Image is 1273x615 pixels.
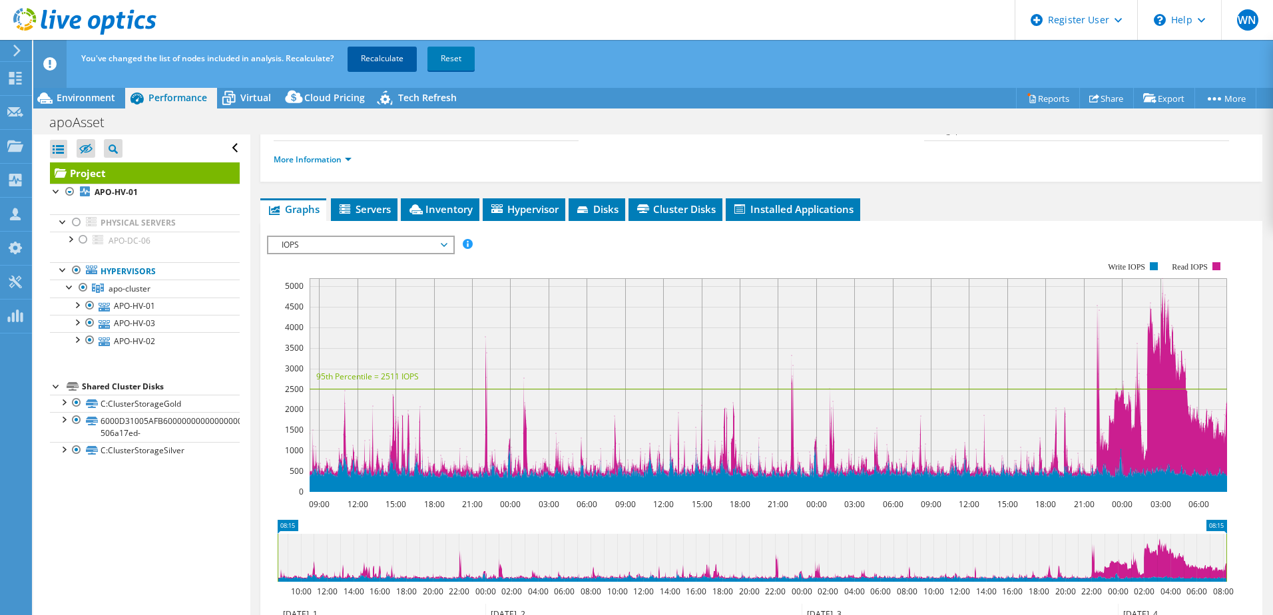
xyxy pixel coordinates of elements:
[290,465,304,477] text: 500
[527,586,548,597] text: 04:00
[685,586,706,597] text: 16:00
[316,371,419,382] text: 95th Percentile = 2511 IOPS
[285,445,304,456] text: 1000
[285,403,304,415] text: 2000
[461,499,482,510] text: 21:00
[285,342,304,353] text: 3500
[1081,586,1101,597] text: 22:00
[475,586,495,597] text: 00:00
[920,499,941,510] text: 09:00
[958,499,979,510] text: 12:00
[50,162,240,184] a: Project
[50,262,240,280] a: Hypervisors
[1194,88,1256,108] a: More
[82,379,240,395] div: Shared Cluster Disks
[1150,499,1170,510] text: 03:00
[50,395,240,412] a: C:ClusterStorageGold
[50,332,240,349] a: APO-HV-02
[580,586,601,597] text: 08:00
[304,91,365,104] span: Cloud Pricing
[50,315,240,332] a: APO-HV-03
[870,586,890,597] text: 06:00
[499,499,520,510] text: 00:00
[712,586,732,597] text: 18:00
[1028,586,1049,597] text: 18:00
[274,154,352,165] a: More Information
[50,214,240,232] a: Physical Servers
[538,499,559,510] text: 03:00
[1108,262,1145,272] text: Write IOPS
[148,91,207,104] span: Performance
[652,499,673,510] text: 12:00
[1188,499,1208,510] text: 06:00
[385,499,405,510] text: 15:00
[422,586,443,597] text: 20:00
[1016,88,1080,108] a: Reports
[109,283,150,294] span: apo-cluster
[1079,88,1134,108] a: Share
[1055,586,1075,597] text: 20:00
[729,499,750,510] text: 18:00
[290,586,311,597] text: 10:00
[50,412,240,441] a: 6000D31005AFB6000000000000000003-506a17ed-
[347,499,368,510] text: 12:00
[659,586,680,597] text: 14:00
[1172,262,1208,272] text: Read IOPS
[81,53,334,64] span: You've changed the list of nodes included in analysis. Recalculate?
[316,586,337,597] text: 12:00
[109,235,150,246] span: APO-DC-06
[949,586,969,597] text: 12:00
[285,301,304,312] text: 4500
[369,586,389,597] text: 16:00
[817,586,838,597] text: 02:00
[1111,499,1132,510] text: 00:00
[1186,586,1206,597] text: 06:00
[95,186,138,198] b: APO-HV-01
[691,499,712,510] text: 15:00
[501,586,521,597] text: 02:00
[50,298,240,315] a: APO-HV-01
[553,586,574,597] text: 06:00
[57,91,115,104] span: Environment
[1133,586,1154,597] text: 02:00
[285,363,304,374] text: 3000
[398,91,457,104] span: Tech Refresh
[407,202,473,216] span: Inventory
[975,586,996,597] text: 14:00
[1001,586,1022,597] text: 16:00
[764,586,785,597] text: 22:00
[395,586,416,597] text: 18:00
[635,202,716,216] span: Cluster Disks
[285,424,304,435] text: 1500
[896,586,917,597] text: 08:00
[767,499,788,510] text: 21:00
[882,499,903,510] text: 06:00
[285,321,304,333] text: 4000
[423,499,444,510] text: 18:00
[844,586,864,597] text: 04:00
[806,499,826,510] text: 00:00
[50,184,240,201] a: APO-HV-01
[576,499,597,510] text: 06:00
[348,47,417,71] a: Recalculate
[50,232,240,249] a: APO-DC-06
[1212,586,1233,597] text: 08:00
[844,499,864,510] text: 03:00
[738,586,759,597] text: 20:00
[50,280,240,297] a: apo-cluster
[1133,88,1195,108] a: Export
[791,586,812,597] text: 00:00
[285,383,304,395] text: 2500
[633,586,653,597] text: 12:00
[343,586,364,597] text: 14:00
[427,47,475,71] a: Reset
[308,499,329,510] text: 09:00
[338,202,391,216] span: Servers
[1154,14,1166,26] svg: \n
[607,586,627,597] text: 10:00
[299,486,304,497] text: 0
[50,442,240,459] a: C:ClusterStorageSilver
[43,115,125,130] h1: apoAsset
[285,280,304,292] text: 5000
[615,499,635,510] text: 09:00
